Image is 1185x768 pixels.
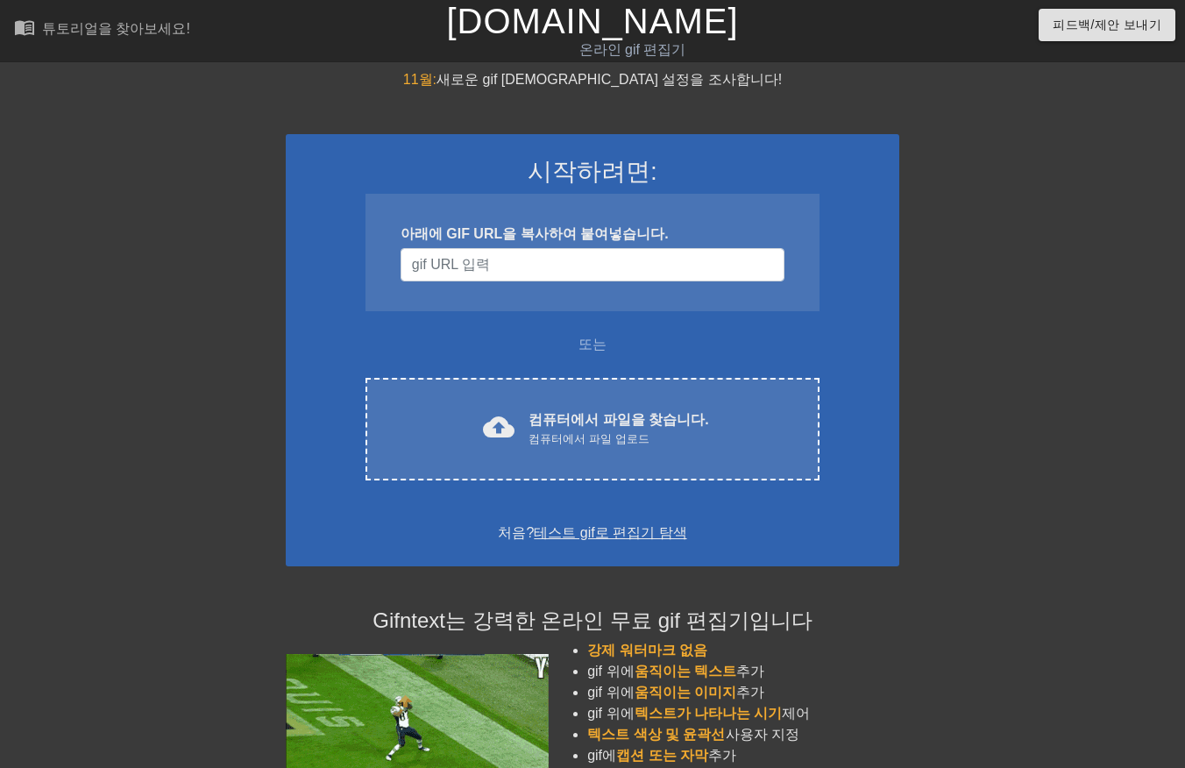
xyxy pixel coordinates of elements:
div: 컴퓨터에서 파일 업로드 [529,430,708,448]
span: 텍스트 색상 및 윤곽선 [587,727,725,742]
button: 피드백/제안 보내기 [1039,9,1175,41]
div: 아래에 GIF URL을 복사하여 붙여넣습니다. [401,224,784,245]
span: 텍스트가 나타나는 시기 [635,706,783,721]
span: 피드백/제안 보내기 [1053,14,1161,36]
li: gif 위에 제어 [587,703,899,724]
div: 튜토리얼을 찾아보세요! [42,21,190,36]
input: 사용자 이름 [401,248,784,281]
li: gif에 추가 [587,745,899,766]
div: 또는 [331,334,854,355]
span: 움직이는 텍스트 [635,664,736,679]
span: cloud_upload [483,411,514,443]
div: 처음? [309,523,876,544]
span: 움직이는 이미지 [635,685,736,700]
div: 온라인 gif 편집기 [404,39,862,60]
li: gif 위에 추가 [587,682,899,703]
div: 새로운 gif [DEMOGRAPHIC_DATA] 설정을 조사합니다! [286,69,899,90]
span: 캡션 또는 자막 [616,748,708,763]
span: 강제 워터마크 없음 [587,643,707,658]
font: 컴퓨터에서 파일을 찾습니다. [529,412,708,427]
h4: Gifntext는 강력한 온라인 무료 gif 편집기입니다 [286,608,899,634]
span: menu_book [14,17,35,38]
li: gif 위에 추가 [587,661,899,682]
span: 11월: [403,72,436,87]
li: 사용자 지정 [587,724,899,745]
a: 튜토리얼을 찾아보세요! [14,17,190,44]
h3: 시작하려면: [309,157,876,187]
a: 테스트 gif로 편집기 탐색 [534,525,686,540]
a: [DOMAIN_NAME] [446,2,738,40]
